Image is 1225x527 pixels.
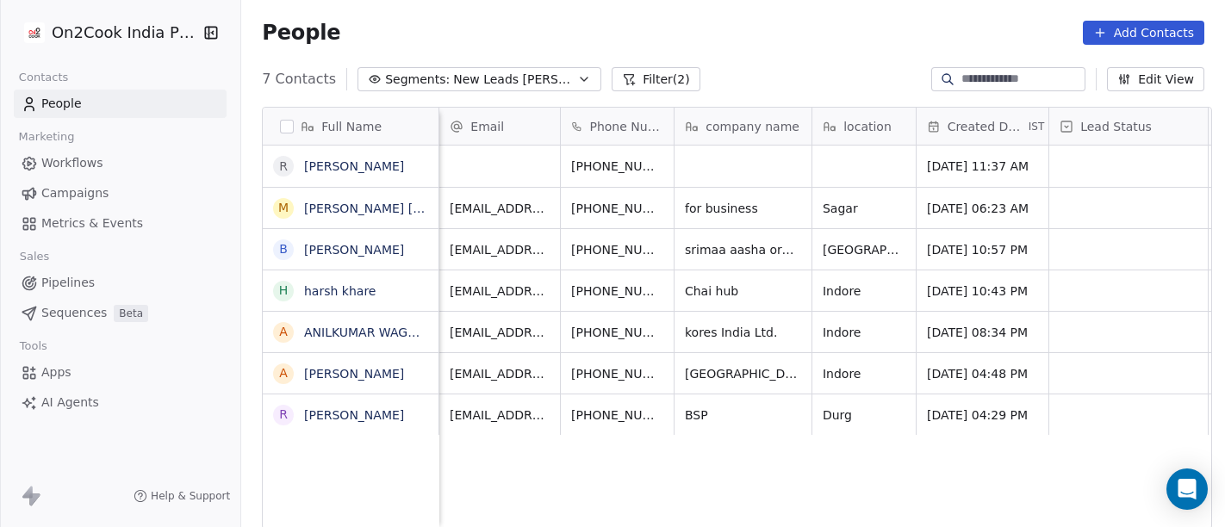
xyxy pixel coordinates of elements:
span: [DATE] 08:34 PM [927,324,1038,341]
button: Filter(2) [612,67,700,91]
div: Created DateIST [917,108,1048,145]
span: Sagar [823,200,905,217]
span: Created Date [948,118,1025,135]
span: [PHONE_NUMBER] [571,365,663,382]
a: [PERSON_NAME] [PERSON_NAME] [304,201,508,215]
span: location [843,118,892,135]
span: [DATE] 04:29 PM [927,406,1038,424]
span: [EMAIL_ADDRESS][DOMAIN_NAME] [450,241,550,258]
a: SequencesBeta [14,299,227,327]
a: Pipelines [14,269,227,297]
div: B [279,240,288,258]
div: Phone Number [561,108,674,145]
span: [EMAIL_ADDRESS][DOMAIN_NAME] [450,282,550,300]
div: Lead Status [1049,108,1208,145]
span: 7 Contacts [262,69,336,90]
span: kores India Ltd. [685,324,801,341]
span: Campaigns [41,184,109,202]
span: Full Name [321,118,382,135]
span: BSP [685,406,801,424]
span: Tools [12,333,54,359]
span: [PHONE_NUMBER] [571,158,663,175]
span: [PHONE_NUMBER] [571,406,663,424]
span: Metrics & Events [41,214,143,232]
a: Help & Support [134,489,230,503]
div: A [280,323,289,341]
a: Campaigns [14,179,227,208]
span: [PHONE_NUMBER] [571,282,663,300]
span: New Leads [PERSON_NAME] [453,71,574,89]
span: [GEOGRAPHIC_DATA] [823,241,905,258]
div: company name [675,108,811,145]
span: Email [470,118,504,135]
span: Pipelines [41,274,95,292]
div: Email [439,108,560,145]
a: [PERSON_NAME] [304,367,404,381]
span: Phone Number [589,118,663,135]
span: [GEOGRAPHIC_DATA], [GEOGRAPHIC_DATA] [685,365,801,382]
a: ANILKUMAR WAGHMARE [304,325,451,339]
span: [DATE] 06:23 AM [927,200,1038,217]
span: [EMAIL_ADDRESS][DOMAIN_NAME] [450,324,550,341]
span: Indore [823,324,905,341]
div: A [280,364,289,382]
span: Sales [12,244,57,270]
span: People [262,20,340,46]
div: Open Intercom Messenger [1166,468,1208,510]
span: [EMAIL_ADDRESS][DOMAIN_NAME] [450,406,550,424]
span: On2Cook India Pvt. Ltd. [52,22,198,44]
div: location [812,108,916,145]
button: Add Contacts [1083,21,1204,45]
a: Workflows [14,149,227,177]
span: Contacts [11,65,76,90]
a: [PERSON_NAME] [304,159,404,173]
span: Apps [41,363,72,381]
span: Lead Status [1080,118,1152,135]
div: R [279,158,288,176]
span: Segments: [385,71,450,89]
span: Marketing [11,124,82,150]
img: on2cook%20logo-04%20copy.jpg [24,22,45,43]
span: Help & Support [151,489,230,503]
span: [PHONE_NUMBER] [571,324,663,341]
span: Indore [823,282,905,300]
button: Edit View [1107,67,1204,91]
a: People [14,90,227,118]
span: [PHONE_NUMBER] [571,241,663,258]
span: [PHONE_NUMBER] [571,200,663,217]
span: Indore [823,365,905,382]
span: [EMAIL_ADDRESS][DOMAIN_NAME] [450,200,550,217]
span: [DATE] 10:57 PM [927,241,1038,258]
div: R [279,406,288,424]
span: company name [706,118,799,135]
div: Full Name [263,108,438,145]
span: [DATE] 11:37 AM [927,158,1038,175]
div: m [278,199,289,217]
span: AI Agents [41,394,99,412]
a: [PERSON_NAME] [304,408,404,422]
a: [PERSON_NAME] [304,243,404,257]
button: On2Cook India Pvt. Ltd. [21,18,190,47]
span: IST [1029,120,1045,133]
span: srimaa aasha organic farming foundation. section 8 company [685,241,801,258]
a: Apps [14,358,227,387]
span: People [41,95,82,113]
span: [DATE] 10:43 PM [927,282,1038,300]
span: Durg [823,406,905,424]
a: harsh khare [304,284,376,298]
a: AI Agents [14,388,227,417]
span: [EMAIL_ADDRESS][DOMAIN_NAME] [450,365,550,382]
span: for business [685,200,801,217]
a: Metrics & Events [14,209,227,238]
span: Beta [114,305,148,322]
span: Workflows [41,154,103,172]
span: [DATE] 04:48 PM [927,365,1038,382]
div: h [279,282,289,300]
span: Chai hub [685,282,801,300]
span: Sequences [41,304,107,322]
